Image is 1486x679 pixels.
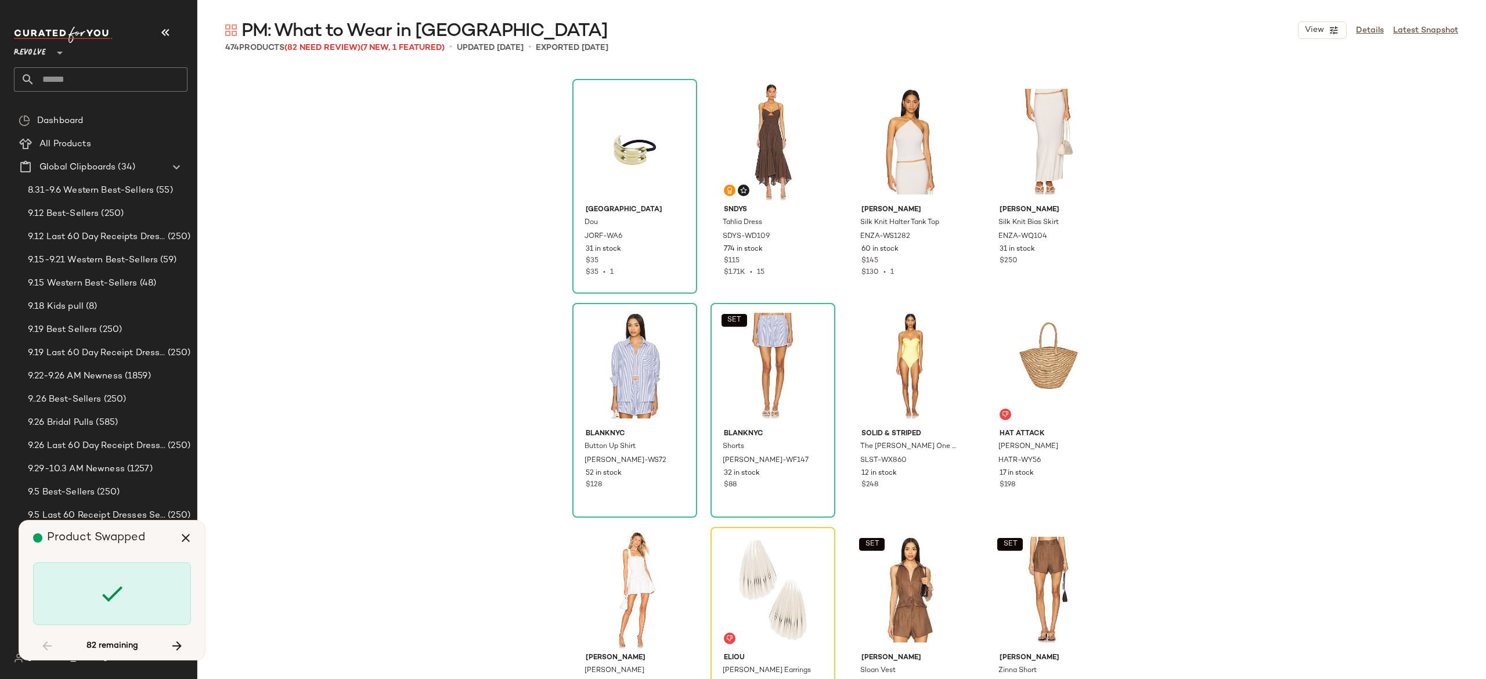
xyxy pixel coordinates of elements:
span: 32 in stock [724,468,760,479]
span: 9.12 Best-Sellers [28,207,99,221]
span: JORF-WA6 [585,232,622,242]
span: $88 [724,480,737,490]
img: svg%3e [19,115,30,127]
span: Zinna Short [998,666,1037,676]
img: cfy_white_logo.C9jOOHJF.svg [14,27,113,43]
span: Hat Attack [1000,429,1098,439]
span: 9.5 Best-Sellers [28,486,95,499]
span: [PERSON_NAME] [1000,205,1098,215]
span: [PERSON_NAME] [861,653,960,663]
span: SNDYS [724,205,822,215]
span: BLANKNYC [724,429,822,439]
span: [GEOGRAPHIC_DATA] [586,205,684,215]
span: 9.19 Best Sellers [28,323,97,337]
span: 12 in stock [861,468,897,479]
span: [PERSON_NAME]-WS72 [585,456,666,466]
button: SET [859,538,885,551]
img: svg%3e [726,635,733,642]
button: SET [997,538,1023,551]
span: SET [727,316,741,324]
span: • [879,269,890,276]
span: 31 in stock [586,244,621,255]
span: Eliou [724,653,822,663]
span: (55) [154,184,173,197]
span: (82 Need Review) [284,44,360,52]
span: Sloan Vest [860,666,896,676]
span: Solid & Striped [861,429,960,439]
span: Dou [585,218,598,228]
span: [PERSON_NAME] [585,666,644,676]
span: SET [1002,540,1017,548]
img: HATR-WY56_V1.jpg [990,307,1107,424]
span: (7 New, 1 Featured) [360,44,445,52]
span: 82 remaining [86,641,138,651]
span: [PERSON_NAME]-WF147 [723,456,809,466]
img: SDYS-WD109_V1.jpg [715,83,831,200]
img: svg%3e [1002,411,1009,418]
img: BLAN-WF147_V1.jpg [715,307,831,424]
span: • [745,269,757,276]
span: 9.26 Last 60 Day Receipt Dresses Selling [28,439,165,453]
img: JORF-WA6_V1.jpg [576,83,693,200]
span: HATR-WY56 [998,456,1041,466]
span: $1.71K [724,269,745,276]
span: 9.12 Last 60 Day Receipts Dresses [28,230,165,244]
span: SDYS-WD109 [723,232,770,242]
span: 9.18 Kids pull [28,300,84,313]
span: (250) [165,509,190,522]
div: Products [225,42,445,54]
span: View [1304,26,1324,35]
span: 15 [757,269,764,276]
span: 9..26 Best-Sellers [28,393,102,406]
span: $198 [1000,480,1015,490]
img: AMAN-WD919_V1.jpg [576,531,693,648]
span: (59) [158,254,176,267]
span: (48) [138,277,157,290]
span: Global Clipboards [39,161,116,174]
span: Revolve [14,39,46,60]
a: Latest Snapshot [1393,24,1458,37]
span: $35 [586,256,598,266]
span: • [449,41,452,55]
span: [PERSON_NAME] [998,442,1058,452]
span: 1 [890,269,894,276]
span: (250) [165,230,190,244]
span: 8.31-9.6 Western Best-Sellers [28,184,154,197]
span: (250) [97,323,122,337]
span: 9.15 Western Best-Sellers [28,277,138,290]
span: (250) [95,486,120,499]
span: SET [865,540,879,548]
span: ENZA-WQ104 [998,232,1047,242]
span: Button Up Shirt [585,442,636,452]
span: 9.5 Last 60 Receipt Dresses Selling [28,509,165,522]
span: $128 [586,480,602,490]
img: svg%3e [740,187,747,194]
span: 9.26 Bridal Pulls [28,416,93,429]
span: 60 in stock [861,244,899,255]
span: (250) [165,346,190,360]
span: (250) [99,207,124,221]
p: updated [DATE] [457,42,524,54]
button: SET [722,314,747,327]
span: 1 [610,269,614,276]
span: $145 [861,256,878,266]
span: 9.22-9.26 AM Newness [28,370,122,383]
span: PM: What to Wear in [GEOGRAPHIC_DATA] [241,20,608,43]
span: The [PERSON_NAME] One Piece [860,442,958,452]
span: 9.19 Last 60 Day Receipt Dresses Selling [28,346,165,360]
button: View [1298,21,1347,39]
span: 52 in stock [586,468,622,479]
span: [PERSON_NAME] [1000,653,1098,663]
span: (250) [165,439,190,453]
img: HEVR-WF2_V1.jpg [990,531,1107,648]
span: Silk Knit Bias Skirt [998,218,1059,228]
img: SLST-WX860_V1.jpg [852,307,969,424]
span: • [528,41,531,55]
span: SLST-WX860 [860,456,907,466]
img: EIOF-WL85_V1.jpg [715,531,831,648]
span: Product Swapped [47,532,145,544]
span: Shorts [723,442,744,452]
span: • [598,269,610,276]
span: (1257) [125,463,153,476]
span: (34) [116,161,135,174]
